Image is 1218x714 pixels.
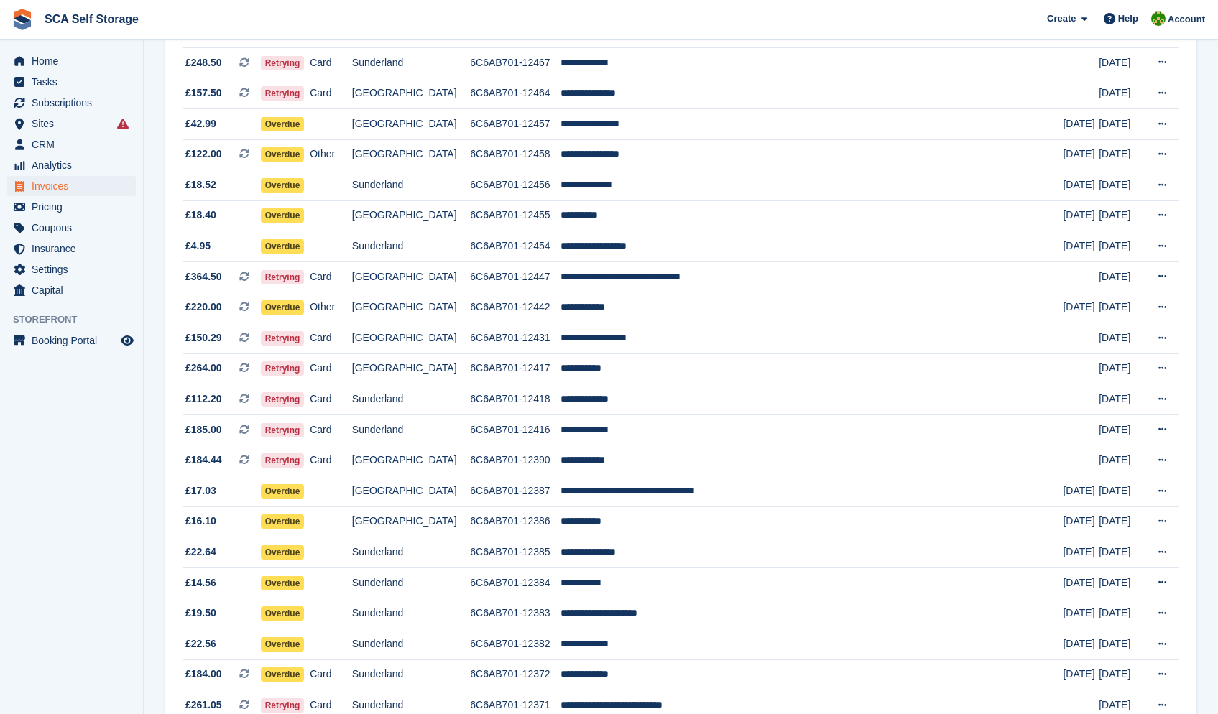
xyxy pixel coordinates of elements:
td: [DATE] [1099,231,1145,262]
td: Card [310,445,352,476]
span: Retrying [261,423,305,437]
a: menu [7,259,136,279]
span: Retrying [261,86,305,101]
a: Preview store [119,332,136,349]
td: [DATE] [1063,108,1099,139]
span: £184.00 [185,667,222,682]
span: Retrying [261,331,305,346]
td: 6C6AB701-12384 [470,567,560,598]
span: Retrying [261,453,305,468]
span: Retrying [261,392,305,407]
td: Sunderland [352,537,470,568]
td: Card [310,78,352,109]
span: Retrying [261,56,305,70]
img: Sam Chapman [1151,11,1166,26]
td: [GEOGRAPHIC_DATA] [352,445,470,476]
td: 6C6AB701-12382 [470,629,560,660]
span: Analytics [32,155,118,175]
a: menu [7,155,136,175]
td: 6C6AB701-12383 [470,598,560,629]
td: [GEOGRAPHIC_DATA] [352,200,470,231]
td: [GEOGRAPHIC_DATA] [352,78,470,109]
td: 6C6AB701-12455 [470,200,560,231]
span: £264.00 [185,361,222,376]
td: [DATE] [1063,629,1099,660]
span: Help [1118,11,1138,26]
td: [DATE] [1063,598,1099,629]
td: [DATE] [1063,170,1099,201]
span: Overdue [261,178,305,193]
td: 6C6AB701-12385 [470,537,560,568]
td: [DATE] [1063,476,1099,507]
td: [DATE] [1099,47,1145,78]
td: [DATE] [1099,567,1145,598]
td: [DATE] [1099,384,1145,415]
span: Sites [32,113,118,134]
td: [GEOGRAPHIC_DATA] [352,261,470,292]
td: 6C6AB701-12457 [470,108,560,139]
span: Insurance [32,238,118,259]
span: Subscriptions [32,93,118,113]
span: Retrying [261,361,305,376]
span: £18.52 [185,177,216,193]
span: Home [32,51,118,71]
a: SCA Self Storage [39,7,144,31]
span: £22.56 [185,636,216,652]
td: 6C6AB701-12372 [470,659,560,690]
a: menu [7,93,136,113]
td: [GEOGRAPHIC_DATA] [352,292,470,323]
td: 6C6AB701-12447 [470,261,560,292]
td: [DATE] [1063,139,1099,170]
a: menu [7,218,136,238]
span: Retrying [261,698,305,713]
span: Booking Portal [32,330,118,351]
span: Overdue [261,208,305,223]
span: Overdue [261,484,305,499]
td: [DATE] [1099,78,1145,109]
span: £112.20 [185,391,222,407]
td: Sunderland [352,629,470,660]
span: £122.00 [185,147,222,162]
span: £19.50 [185,606,216,621]
span: Create [1047,11,1076,26]
span: Overdue [261,667,305,682]
td: [DATE] [1099,170,1145,201]
span: Pricing [32,197,118,217]
td: [DATE] [1099,414,1145,445]
td: Sunderland [352,598,470,629]
td: Sunderland [352,659,470,690]
span: £4.95 [185,238,211,254]
td: [DATE] [1099,323,1145,354]
span: £184.44 [185,453,222,468]
td: [DATE] [1063,567,1099,598]
td: 6C6AB701-12464 [470,78,560,109]
td: [GEOGRAPHIC_DATA] [352,353,470,384]
td: [DATE] [1063,659,1099,690]
span: Overdue [261,637,305,652]
a: menu [7,238,136,259]
td: [DATE] [1063,292,1099,323]
td: Card [310,414,352,445]
span: Invoices [32,176,118,196]
td: [DATE] [1099,261,1145,292]
span: Coupons [32,218,118,238]
td: [DATE] [1099,200,1145,231]
td: Sunderland [352,47,470,78]
td: Card [310,384,352,415]
span: £364.50 [185,269,222,284]
td: [DATE] [1099,629,1145,660]
td: Card [310,261,352,292]
span: £248.50 [185,55,222,70]
td: 6C6AB701-12390 [470,445,560,476]
a: menu [7,134,136,154]
span: £261.05 [185,697,222,713]
td: [DATE] [1099,353,1145,384]
span: Overdue [261,147,305,162]
span: £150.29 [185,330,222,346]
img: stora-icon-8386f47178a22dfd0bd8f6a31ec36ba5ce8667c1dd55bd0f319d3a0aa187defe.svg [11,9,33,30]
td: Sunderland [352,414,470,445]
td: Sunderland [352,384,470,415]
span: £22.64 [185,544,216,560]
td: 6C6AB701-12386 [470,506,560,537]
td: 6C6AB701-12467 [470,47,560,78]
